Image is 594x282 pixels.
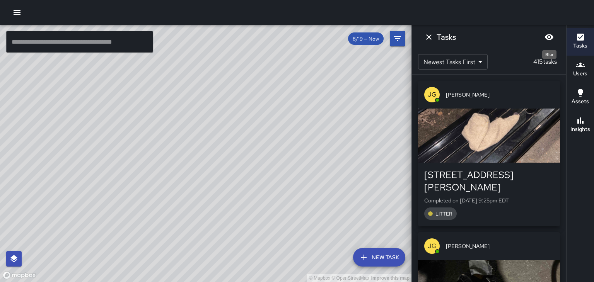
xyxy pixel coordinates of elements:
button: Users [567,56,594,83]
h6: Tasks [573,42,587,50]
div: Newest Tasks First [418,54,488,70]
span: LITTER [431,211,457,217]
button: Dismiss [421,29,437,45]
div: Blur [542,50,556,59]
button: New Task [353,248,405,267]
h6: Tasks [437,31,456,43]
p: Completed on [DATE] 9:25pm EDT [424,197,554,204]
p: JG [428,90,437,99]
button: Insights [567,111,594,139]
span: 8/19 — Now [348,36,384,42]
button: Blur [541,29,557,45]
span: [PERSON_NAME] [446,91,554,99]
h6: Assets [572,97,589,106]
h6: Insights [570,125,590,134]
button: JG[PERSON_NAME][STREET_ADDRESS][PERSON_NAME]Completed on [DATE] 9:25pm EDTLITTER [418,81,560,226]
p: JG [428,241,437,251]
h6: Users [573,70,587,78]
span: [PERSON_NAME] [446,242,554,250]
p: 415 tasks [530,57,560,66]
div: [STREET_ADDRESS][PERSON_NAME] [424,169,554,194]
button: Assets [567,83,594,111]
button: Tasks [567,28,594,56]
button: Filters [390,31,405,46]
